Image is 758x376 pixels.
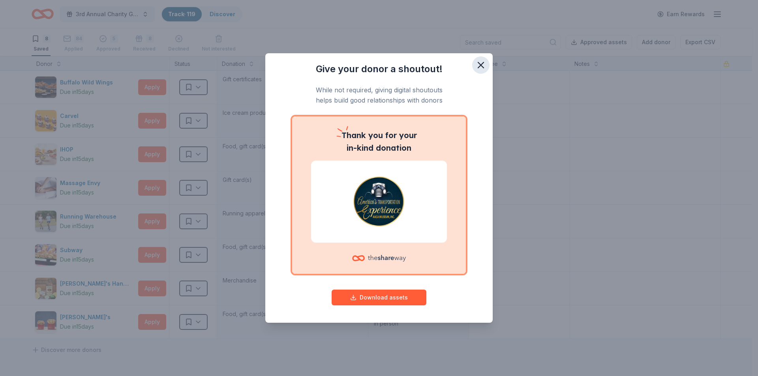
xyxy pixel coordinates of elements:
h3: Give your donor a shoutout! [281,63,477,75]
img: AACA Museum [321,176,437,227]
p: you for your in-kind donation [311,129,447,154]
p: While not required, giving digital shoutouts helps build good relationships with donors [281,85,477,106]
button: Download assets [332,290,426,305]
span: Thank [341,130,366,140]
